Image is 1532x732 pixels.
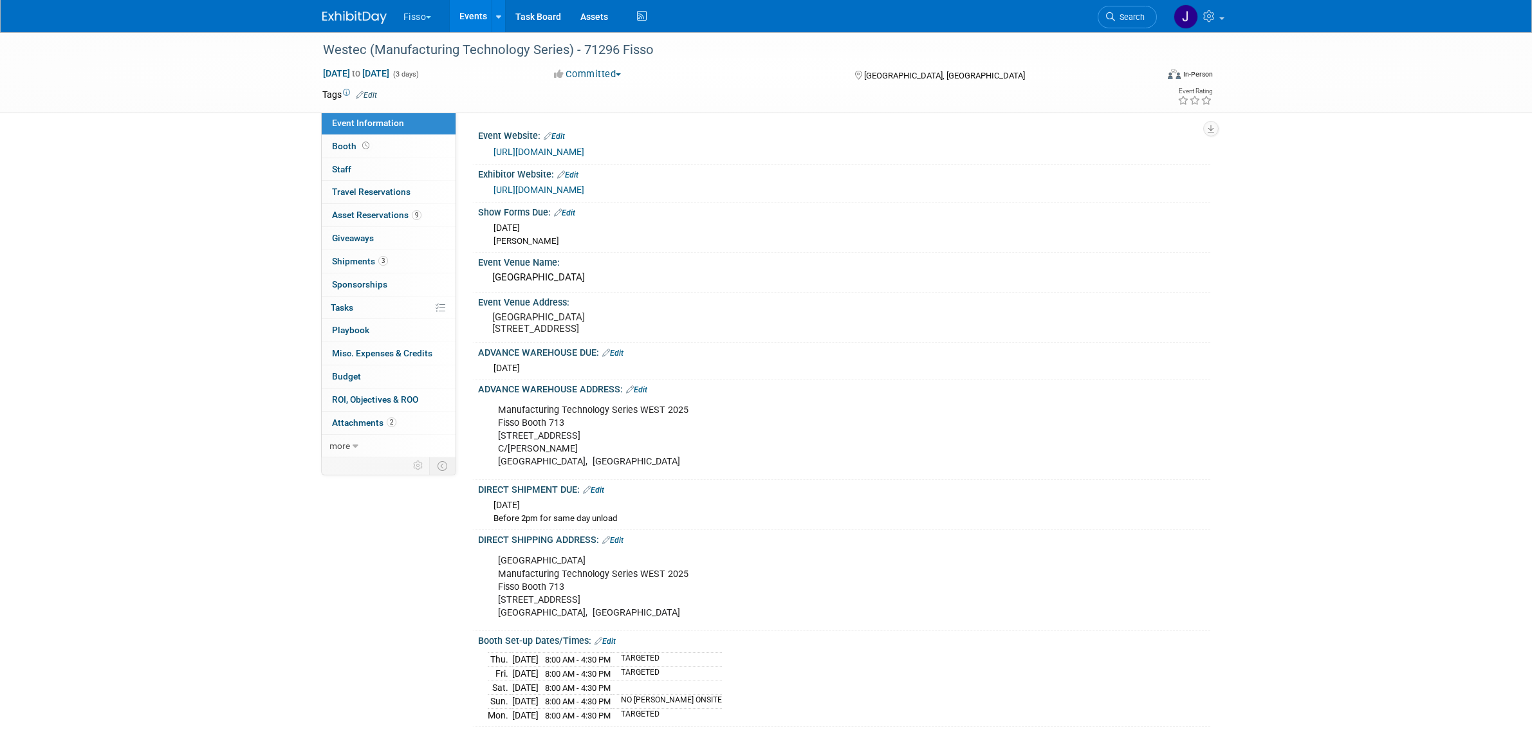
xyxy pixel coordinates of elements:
[512,653,539,667] td: [DATE]
[322,88,377,101] td: Tags
[478,380,1210,396] div: ADVANCE WAREHOUSE ADDRESS:
[554,208,575,217] a: Edit
[613,708,722,722] td: TARGETED
[494,147,584,157] a: [URL][DOMAIN_NAME]
[322,227,456,250] a: Giveaways
[332,325,369,335] span: Playbook
[360,141,372,151] span: Booth not reserved yet
[545,711,611,720] span: 8:00 AM - 4:30 PM
[332,187,411,197] span: Travel Reservations
[332,371,361,381] span: Budget
[512,681,539,695] td: [DATE]
[331,302,353,313] span: Tasks
[332,279,387,289] span: Sponsorships
[488,695,512,709] td: Sun.
[478,343,1210,360] div: ADVANCE WAREHOUSE DUE:
[332,164,351,174] span: Staff
[322,273,456,296] a: Sponsorships
[549,68,626,81] button: Committed
[412,210,421,220] span: 9
[332,256,388,266] span: Shipments
[332,233,374,243] span: Giveaways
[478,203,1210,219] div: Show Forms Due:
[322,412,456,434] a: Attachments2
[478,253,1210,269] div: Event Venue Name:
[322,11,387,24] img: ExhibitDay
[512,708,539,722] td: [DATE]
[1115,12,1145,22] span: Search
[1098,6,1157,28] a: Search
[545,683,611,693] span: 8:00 AM - 4:30 PM
[478,165,1210,181] div: Exhibitor Website:
[1177,88,1212,95] div: Event Rating
[602,349,623,358] a: Edit
[356,91,377,100] a: Edit
[492,311,769,334] pre: [GEOGRAPHIC_DATA] [STREET_ADDRESS]
[322,319,456,342] a: Playbook
[378,256,388,266] span: 3
[545,669,611,679] span: 8:00 AM - 4:30 PM
[494,185,584,195] a: [URL][DOMAIN_NAME]
[322,342,456,365] a: Misc. Expenses & Credits
[512,695,539,709] td: [DATE]
[322,135,456,158] a: Booth
[332,348,432,358] span: Misc. Expenses & Credits
[545,655,611,664] span: 8:00 AM - 4:30 PM
[494,363,520,373] span: [DATE]
[322,250,456,273] a: Shipments3
[494,500,520,510] span: [DATE]
[322,204,456,226] a: Asset Reservations9
[613,695,722,709] td: NO [PERSON_NAME] ONSITE
[489,548,1069,625] div: [GEOGRAPHIC_DATA] Manufacturing Technology Series WEST 2025 Fisso Booth 713 [STREET_ADDRESS] [GEO...
[322,297,456,319] a: Tasks
[392,70,419,78] span: (3 days)
[332,394,418,405] span: ROI, Objectives & ROO
[613,666,722,681] td: TARGETED
[1081,67,1214,86] div: Event Format
[407,457,430,474] td: Personalize Event Tab Strip
[322,365,456,388] a: Budget
[322,158,456,181] a: Staff
[488,708,512,722] td: Mon.
[864,71,1025,80] span: [GEOGRAPHIC_DATA], [GEOGRAPHIC_DATA]
[478,530,1210,547] div: DIRECT SHIPPING ADDRESS:
[1168,69,1181,79] img: Format-Inperson.png
[1183,69,1213,79] div: In-Person
[332,141,372,151] span: Booth
[494,235,1201,248] div: [PERSON_NAME]
[583,486,604,495] a: Edit
[322,181,456,203] a: Travel Reservations
[478,126,1210,143] div: Event Website:
[626,385,647,394] a: Edit
[557,170,578,179] a: Edit
[488,653,512,667] td: Thu.
[494,223,520,233] span: [DATE]
[544,132,565,141] a: Edit
[488,666,512,681] td: Fri.
[478,293,1210,309] div: Event Venue Address:
[322,68,390,79] span: [DATE] [DATE]
[489,398,1069,475] div: Manufacturing Technology Series WEST 2025 Fisso Booth 713 [STREET_ADDRESS] C/[PERSON_NAME] [GEOGR...
[322,389,456,411] a: ROI, Objectives & ROO
[332,210,421,220] span: Asset Reservations
[332,417,396,428] span: Attachments
[322,435,456,457] a: more
[322,112,456,134] a: Event Information
[613,653,722,667] td: TARGETED
[387,417,396,427] span: 2
[1174,5,1198,29] img: Justin Newborn
[478,480,1210,497] div: DIRECT SHIPMENT DUE:
[488,681,512,695] td: Sat.
[545,697,611,706] span: 8:00 AM - 4:30 PM
[494,513,1201,525] div: Before 2pm for same day unload
[332,118,404,128] span: Event Information
[329,441,350,451] span: more
[350,68,362,78] span: to
[429,457,456,474] td: Toggle Event Tabs
[602,536,623,545] a: Edit
[512,666,539,681] td: [DATE]
[595,637,616,646] a: Edit
[318,39,1138,62] div: Westec (Manufacturing Technology Series) - 71296 Fisso
[478,631,1210,648] div: Booth Set-up Dates/Times:
[488,268,1201,288] div: [GEOGRAPHIC_DATA]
